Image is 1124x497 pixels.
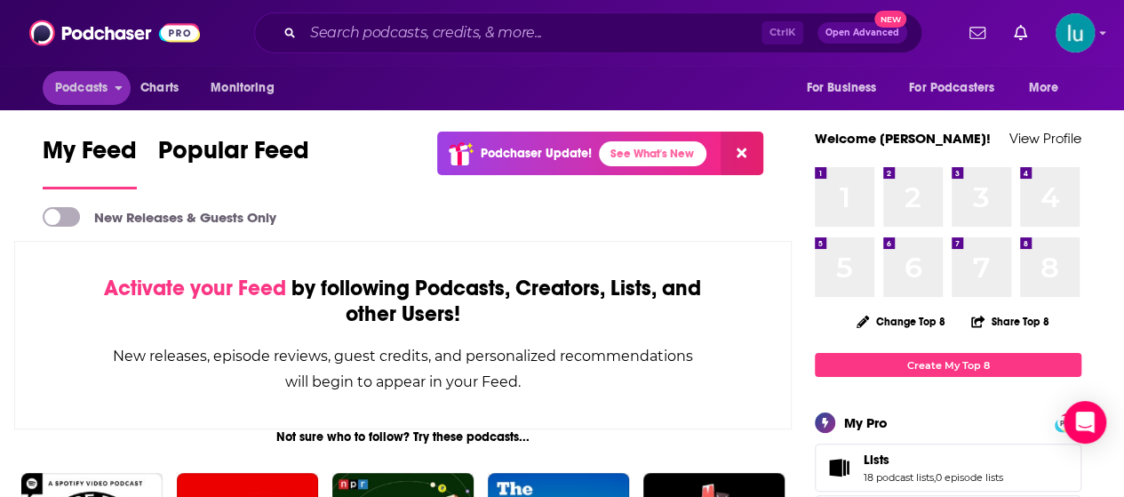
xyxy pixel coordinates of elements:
[104,275,286,301] span: Activate your Feed
[874,11,906,28] span: New
[815,444,1081,492] span: Lists
[140,76,179,100] span: Charts
[962,18,992,48] a: Show notifications dropdown
[1029,76,1059,100] span: More
[934,471,936,484] span: ,
[211,76,274,100] span: Monitoring
[104,343,702,395] div: New releases, episode reviews, guest credits, and personalized recommendations will begin to appe...
[864,452,889,468] span: Lists
[158,135,309,189] a: Popular Feed
[129,71,189,105] a: Charts
[1057,415,1079,429] a: PRO
[970,304,1050,339] button: Share Top 8
[909,76,994,100] span: For Podcasters
[815,130,991,147] a: Welcome [PERSON_NAME]!
[1064,401,1106,444] div: Open Intercom Messenger
[846,310,956,333] button: Change Top 8
[806,76,876,100] span: For Business
[897,71,1020,105] button: open menu
[481,146,592,161] p: Podchaser Update!
[303,19,761,47] input: Search podcasts, credits, & more...
[1057,416,1079,429] span: PRO
[43,71,131,105] button: open menu
[1056,13,1095,52] img: User Profile
[55,76,108,100] span: Podcasts
[1016,71,1081,105] button: open menu
[198,71,297,105] button: open menu
[844,414,888,431] div: My Pro
[43,135,137,176] span: My Feed
[793,71,898,105] button: open menu
[43,135,137,189] a: My Feed
[815,353,1081,377] a: Create My Top 8
[1007,18,1034,48] a: Show notifications dropdown
[14,429,792,445] div: Not sure who to follow? Try these podcasts...
[1056,13,1095,52] span: Logged in as lusodano
[1009,130,1081,147] a: View Profile
[104,276,702,327] div: by following Podcasts, Creators, Lists, and other Users!
[761,21,803,44] span: Ctrl K
[254,12,922,53] div: Search podcasts, credits, & more...
[599,141,706,166] a: See What's New
[1056,13,1095,52] button: Show profile menu
[821,455,857,480] a: Lists
[936,471,1003,484] a: 0 episode lists
[817,22,907,44] button: Open AdvancedNew
[43,207,276,227] a: New Releases & Guests Only
[825,28,899,37] span: Open Advanced
[864,452,1003,468] a: Lists
[864,471,934,484] a: 18 podcast lists
[158,135,309,176] span: Popular Feed
[29,16,200,50] img: Podchaser - Follow, Share and Rate Podcasts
